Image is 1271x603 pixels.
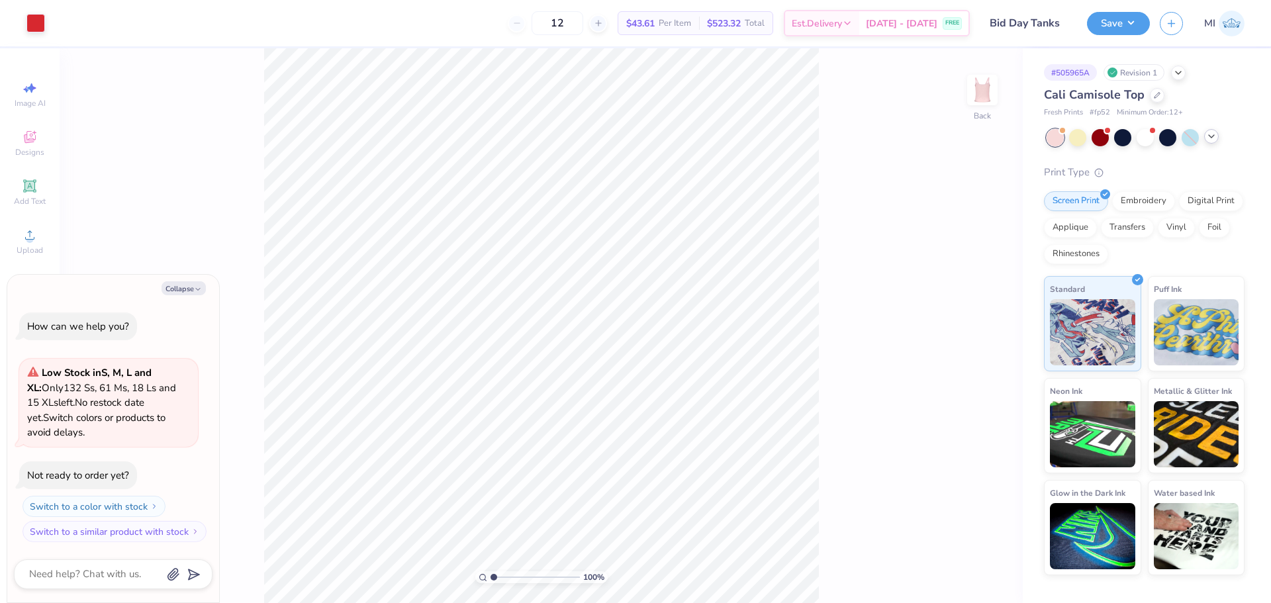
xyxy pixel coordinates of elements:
button: Save [1087,12,1150,35]
span: Only 132 Ss, 61 Ms, 18 Ls and 15 XLs left. Switch colors or products to avoid delays. [27,366,176,439]
input: Untitled Design [980,10,1077,36]
div: Screen Print [1044,191,1108,211]
span: [DATE] - [DATE] [866,17,937,30]
span: Est. Delivery [792,17,842,30]
strong: Low Stock in S, M, L and XL : [27,366,152,394]
div: Rhinestones [1044,244,1108,264]
div: Revision 1 [1104,64,1164,81]
img: Back [969,77,996,103]
input: – – [532,11,583,35]
img: Water based Ink [1154,503,1239,569]
img: Metallic & Glitter Ink [1154,401,1239,467]
span: 100 % [583,571,604,583]
span: $43.61 [626,17,655,30]
button: Switch to a similar product with stock [23,521,207,542]
img: Switch to a similar product with stock [191,528,199,535]
div: Print Type [1044,165,1245,180]
span: Image AI [15,98,46,109]
button: Switch to a color with stock [23,496,165,517]
span: # fp52 [1090,107,1110,118]
span: Water based Ink [1154,486,1215,500]
div: Transfers [1101,218,1154,238]
span: Neon Ink [1050,384,1082,398]
div: # 505965A [1044,64,1097,81]
div: How can we help you? [27,320,129,333]
span: Standard [1050,282,1085,296]
img: Ma. Isabella Adad [1219,11,1245,36]
button: Collapse [162,281,206,295]
img: Puff Ink [1154,299,1239,365]
span: Puff Ink [1154,282,1182,296]
span: Upload [17,245,43,255]
span: Cali Camisole Top [1044,87,1145,103]
span: Per Item [659,17,691,30]
span: No restock date yet. [27,396,144,424]
span: Total [745,17,765,30]
img: Standard [1050,299,1135,365]
div: Digital Print [1179,191,1243,211]
div: Vinyl [1158,218,1195,238]
span: Glow in the Dark Ink [1050,486,1125,500]
a: MI [1204,11,1245,36]
span: MI [1204,16,1215,31]
span: Add Text [14,196,46,207]
span: Metallic & Glitter Ink [1154,384,1232,398]
span: $523.32 [707,17,741,30]
div: Not ready to order yet? [27,469,129,482]
span: Fresh Prints [1044,107,1083,118]
img: Neon Ink [1050,401,1135,467]
div: Embroidery [1112,191,1175,211]
span: FREE [945,19,959,28]
img: Switch to a color with stock [150,502,158,510]
span: Minimum Order: 12 + [1117,107,1183,118]
span: Designs [15,147,44,158]
div: Applique [1044,218,1097,238]
div: Back [974,110,991,122]
div: Foil [1199,218,1230,238]
img: Glow in the Dark Ink [1050,503,1135,569]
